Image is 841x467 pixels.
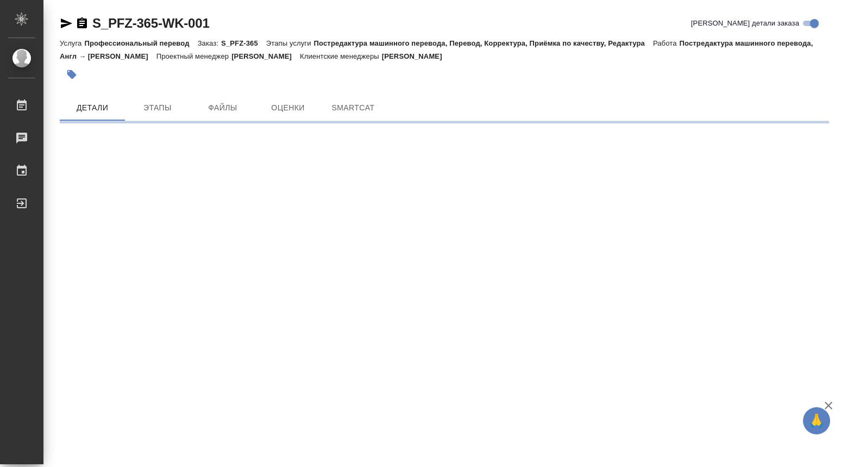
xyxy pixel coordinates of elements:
[300,52,382,60] p: Клиентские менеджеры
[198,39,221,47] p: Заказ:
[262,101,314,115] span: Оценки
[92,16,210,30] a: S_PFZ-365-WK-001
[807,409,826,432] span: 🙏
[156,52,231,60] p: Проектный менеджер
[84,39,197,47] p: Профессиональный перевод
[382,52,450,60] p: [PERSON_NAME]
[266,39,314,47] p: Этапы услуги
[60,63,84,86] button: Добавить тэг
[76,17,89,30] button: Скопировать ссылку
[691,18,799,29] span: [PERSON_NAME] детали заказа
[314,39,653,47] p: Постредактура машинного перевода, Перевод, Корректура, Приёмка по качеству, Редактура
[231,52,300,60] p: [PERSON_NAME]
[60,39,84,47] p: Услуга
[803,407,830,434] button: 🙏
[327,101,379,115] span: SmartCat
[197,101,249,115] span: Файлы
[60,17,73,30] button: Скопировать ссылку для ЯМессенджера
[131,101,184,115] span: Этапы
[653,39,680,47] p: Работа
[66,101,118,115] span: Детали
[221,39,266,47] p: S_PFZ-365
